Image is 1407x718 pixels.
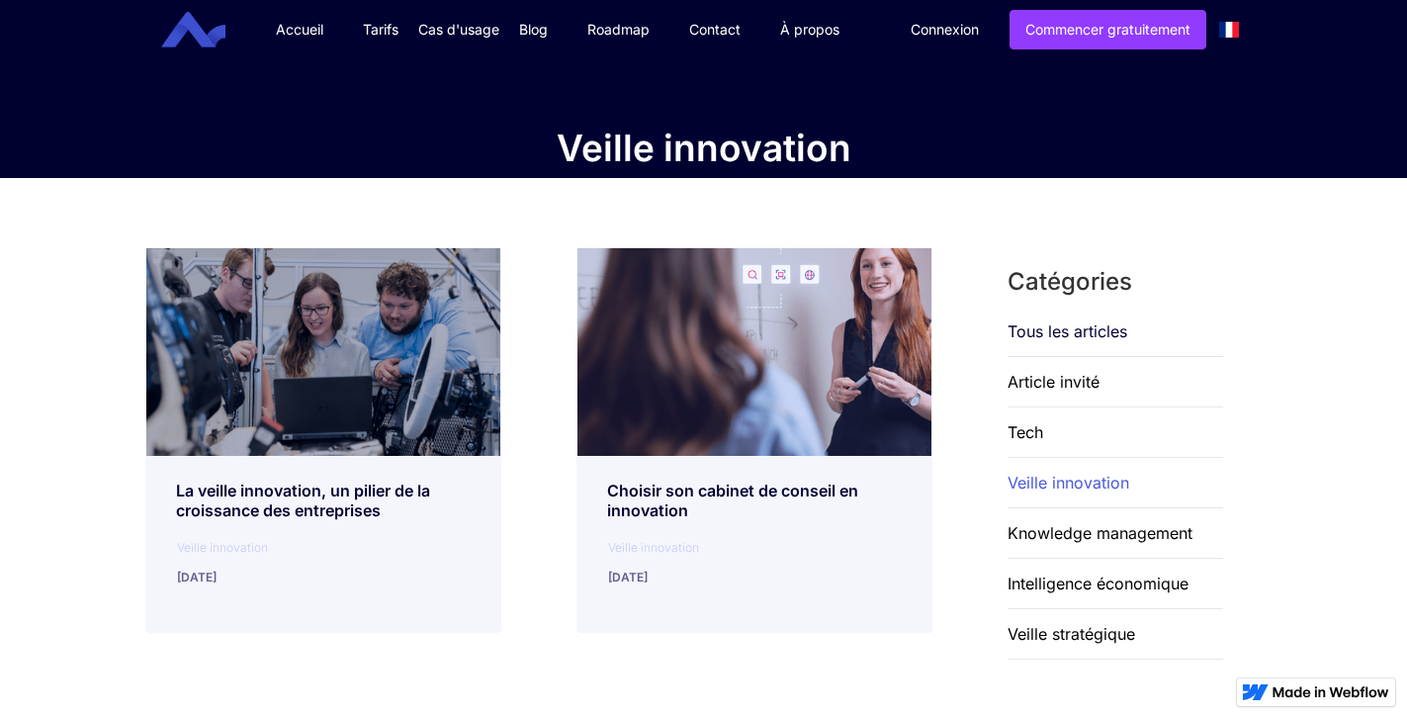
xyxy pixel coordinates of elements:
[607,481,902,520] div: Choisir son cabinet de conseil en innovation
[1008,609,1135,659] a: Veille stratégique
[607,466,902,520] a: Choisir son cabinet de conseil en innovation
[557,119,851,178] h1: Veille innovation
[176,12,240,48] a: home
[1008,267,1282,297] h3: Catégories
[1008,559,1188,608] a: Intelligence économique
[608,555,931,589] div: [DATE]
[1273,686,1389,698] img: Made in Webflow
[1008,508,1192,558] a: Knowledge management
[177,540,500,555] div: Veille innovation
[1008,357,1099,406] a: Article invité
[1008,321,1127,341] a: Tous les articles
[1010,10,1206,49] a: Commencer gratuitement
[608,540,931,555] div: Veille innovation
[176,481,471,520] div: La veille innovation, un pilier de la croissance des entreprises
[1008,407,1043,457] a: Tech
[176,466,471,520] a: La veille innovation, un pilier de la croissance des entreprises
[418,20,499,40] div: Cas d'usage
[177,555,500,589] div: [DATE]
[896,11,994,48] a: Connexion
[1008,458,1129,507] a: Veille innovation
